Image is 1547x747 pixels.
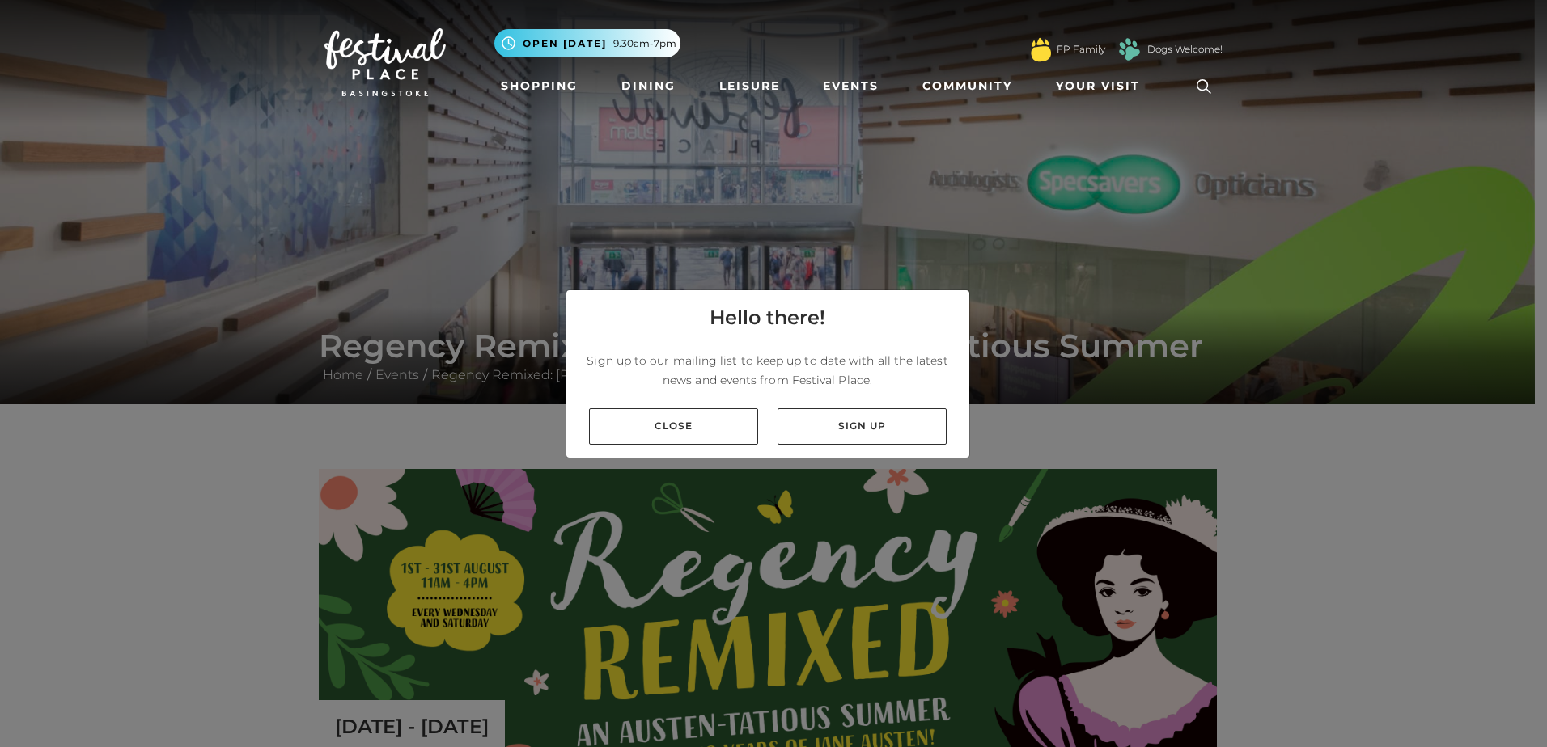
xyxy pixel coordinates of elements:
a: Sign up [778,408,947,445]
span: Open [DATE] [523,36,607,51]
a: Leisure [713,71,786,101]
a: Dogs Welcome! [1147,42,1223,57]
img: Festival Place Logo [324,28,446,96]
a: FP Family [1057,42,1105,57]
a: Shopping [494,71,584,101]
button: Open [DATE] 9.30am-7pm [494,29,680,57]
span: 9.30am-7pm [613,36,676,51]
span: Your Visit [1056,78,1140,95]
a: Community [916,71,1019,101]
a: Events [816,71,885,101]
a: Close [589,408,758,445]
p: Sign up to our mailing list to keep up to date with all the latest news and events from Festival ... [579,351,956,390]
a: Dining [615,71,682,101]
a: Your Visit [1049,71,1155,101]
h4: Hello there! [710,303,825,332]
